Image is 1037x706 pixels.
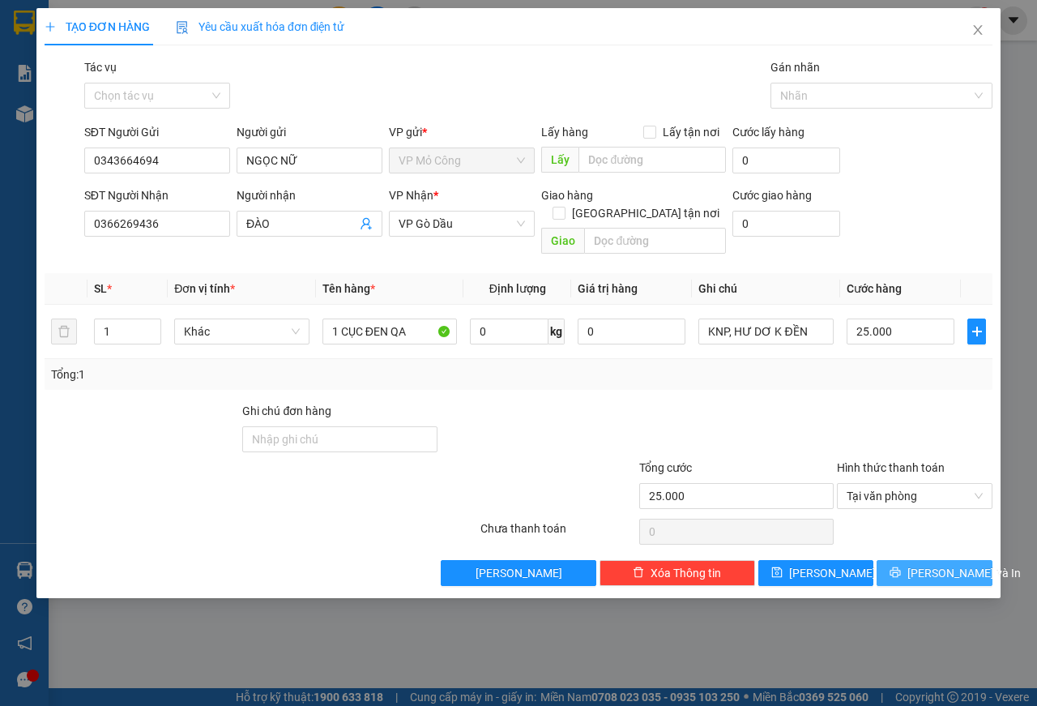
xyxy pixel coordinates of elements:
[84,61,117,74] label: Tác vụ
[5,118,99,127] span: In ngày:
[81,103,173,115] span: VPMC1509250006
[6,10,78,81] img: logo
[389,123,535,141] div: VP gửi
[907,564,1021,582] span: [PERSON_NAME] và In
[5,105,172,114] span: [PERSON_NAME]:
[955,8,1001,53] button: Close
[44,88,198,101] span: -----------------------------------------
[584,228,725,254] input: Dọc đường
[84,186,230,204] div: SĐT Người Nhận
[237,186,382,204] div: Người nhận
[322,282,375,295] span: Tên hàng
[968,325,985,338] span: plus
[578,282,638,295] span: Giá trị hàng
[732,211,840,237] input: Cước giao hàng
[732,148,840,173] input: Cước lấy hàng
[541,147,578,173] span: Lấy
[51,366,402,383] div: Tổng: 1
[732,189,812,202] label: Cước giao hàng
[578,319,685,344] input: 0
[732,126,804,139] label: Cước lấy hàng
[479,520,638,548] div: Chưa thanh toán
[360,217,373,230] span: user-add
[639,461,692,474] span: Tổng cước
[94,282,107,295] span: SL
[600,560,755,586] button: deleteXóa Thông tin
[128,72,198,82] span: Hotline: 19001152
[176,20,345,33] span: Yêu cầu xuất hóa đơn điện tử
[45,21,56,32] span: plus
[633,567,644,580] span: delete
[847,484,983,508] span: Tại văn phòng
[45,20,150,33] span: TẠO ĐƠN HÀNG
[399,148,525,173] span: VP Mỏ Công
[84,123,230,141] div: SĐT Người Gửi
[651,564,721,582] span: Xóa Thông tin
[770,61,820,74] label: Gán nhãn
[541,189,593,202] span: Giao hàng
[837,461,945,474] label: Hình thức thanh toán
[51,319,77,344] button: delete
[771,567,783,580] span: save
[128,26,218,46] span: Bến xe [GEOGRAPHIC_DATA]
[174,282,235,295] span: Đơn vị tính
[847,282,902,295] span: Cước hàng
[967,319,986,344] button: plus
[242,404,331,417] label: Ghi chú đơn hàng
[758,560,874,586] button: save[PERSON_NAME]
[541,126,588,139] span: Lấy hàng
[36,118,99,127] span: 11:04:37 [DATE]
[237,123,382,141] div: Người gửi
[548,319,565,344] span: kg
[877,560,992,586] button: printer[PERSON_NAME] và In
[476,564,562,582] span: [PERSON_NAME]
[322,319,458,344] input: VD: Bàn, Ghế
[489,282,546,295] span: Định lượng
[890,567,901,580] span: printer
[441,560,596,586] button: [PERSON_NAME]
[176,21,189,34] img: icon
[971,24,984,36] span: close
[399,212,525,236] span: VP Gò Dầu
[184,319,300,344] span: Khác
[389,189,433,202] span: VP Nhận
[698,319,834,344] input: Ghi Chú
[128,49,223,69] span: 01 Võ Văn Truyện, KP.1, Phường 2
[656,123,726,141] span: Lấy tận nơi
[242,426,437,452] input: Ghi chú đơn hàng
[541,228,584,254] span: Giao
[789,564,876,582] span: [PERSON_NAME]
[565,204,726,222] span: [GEOGRAPHIC_DATA] tận nơi
[578,147,725,173] input: Dọc đường
[128,9,222,23] strong: ĐỒNG PHƯỚC
[692,273,840,305] th: Ghi chú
